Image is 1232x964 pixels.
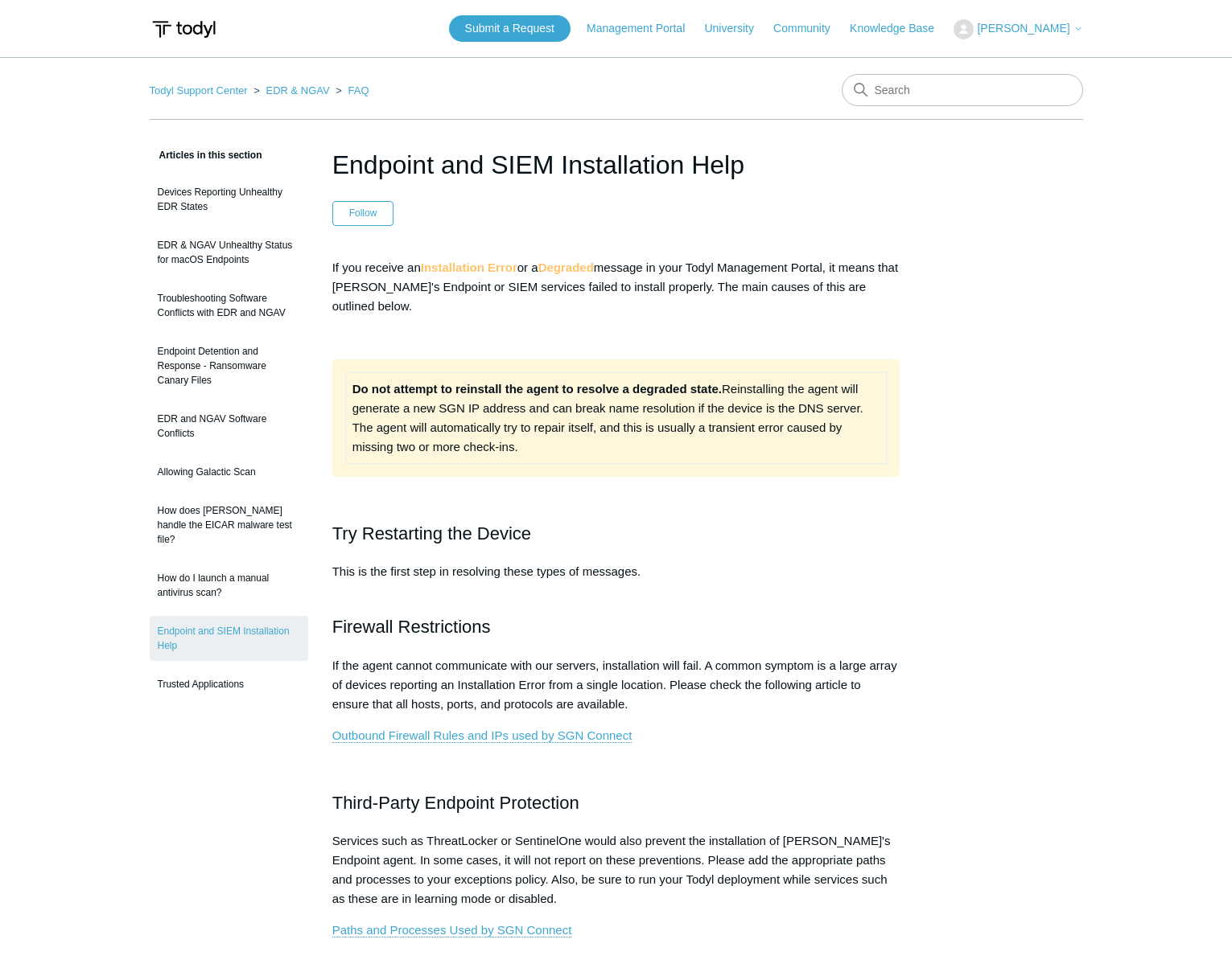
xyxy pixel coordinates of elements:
[266,84,329,96] a: EDR & NGAV
[150,563,308,608] a: How do I launch a manual antivirus scan?
[332,201,394,225] button: Follow Article
[332,562,900,601] p: This is the first step in resolving these types of messages.
[150,283,308,328] a: Troubleshooting Software Conflicts with EDR and NGAV
[850,20,950,37] a: Knowledge Base
[332,656,900,714] p: If the agent cannot communicate with our servers, installation will fail. A common symptom is a l...
[332,258,900,316] p: If you receive an or a message in your Todyl Management Portal, it means that [PERSON_NAME]'s End...
[150,230,308,275] a: EDR & NGAV Unhealthy Status for macOS Endpoints
[332,923,572,937] a: Paths and Processes Used by SGN Connect
[150,495,308,555] a: How does [PERSON_NAME] handle the EICAR malware test file?
[332,519,900,548] h2: Try Restarting the Device
[977,22,1069,35] span: [PERSON_NAME]
[348,84,369,96] a: FAQ
[332,146,900,184] h1: Endpoint and SIEM Installation Help
[587,20,701,37] a: Management Portal
[538,260,594,274] strong: Degraded
[250,84,332,96] li: EDR & NGAV
[150,616,308,661] a: Endpoint and SIEM Installation Help
[352,382,722,396] strong: Do not attempt to reinstall the agent to resolve a degraded state.
[150,457,308,487] a: Allowing Galactic Scan
[150,404,308,449] a: EDR and NGAV Software Conflicts
[150,336,308,396] a: Endpoint Detention and Response - Ransomware Canary Files
[150,84,248,96] a: Todyl Support Center
[773,20,847,37] a: Community
[332,831,900,909] p: Services such as ThreatLocker or SentinelOne would also prevent the installation of [PERSON_NAME]...
[150,14,218,44] img: Todyl Support Center Help Center home page
[954,19,1082,39] button: [PERSON_NAME]
[421,260,517,274] strong: Installation Error
[150,177,308,222] a: Devices Reporting Unhealthy EDR States
[449,15,571,42] a: Submit a Request
[345,372,887,463] td: Reinstalling the agent will generate a new SGN IP address and can break name resolution if the de...
[842,74,1083,106] input: Search
[332,613,900,641] h2: Firewall Restrictions
[150,150,262,161] span: Articles in this section
[150,669,308,699] a: Trusted Applications
[332,84,369,96] li: FAQ
[150,84,251,96] li: Todyl Support Center
[332,789,900,817] h2: Third-Party Endpoint Protection
[704,20,769,37] a: University
[332,728,632,743] a: Outbound Firewall Rules and IPs used by SGN Connect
